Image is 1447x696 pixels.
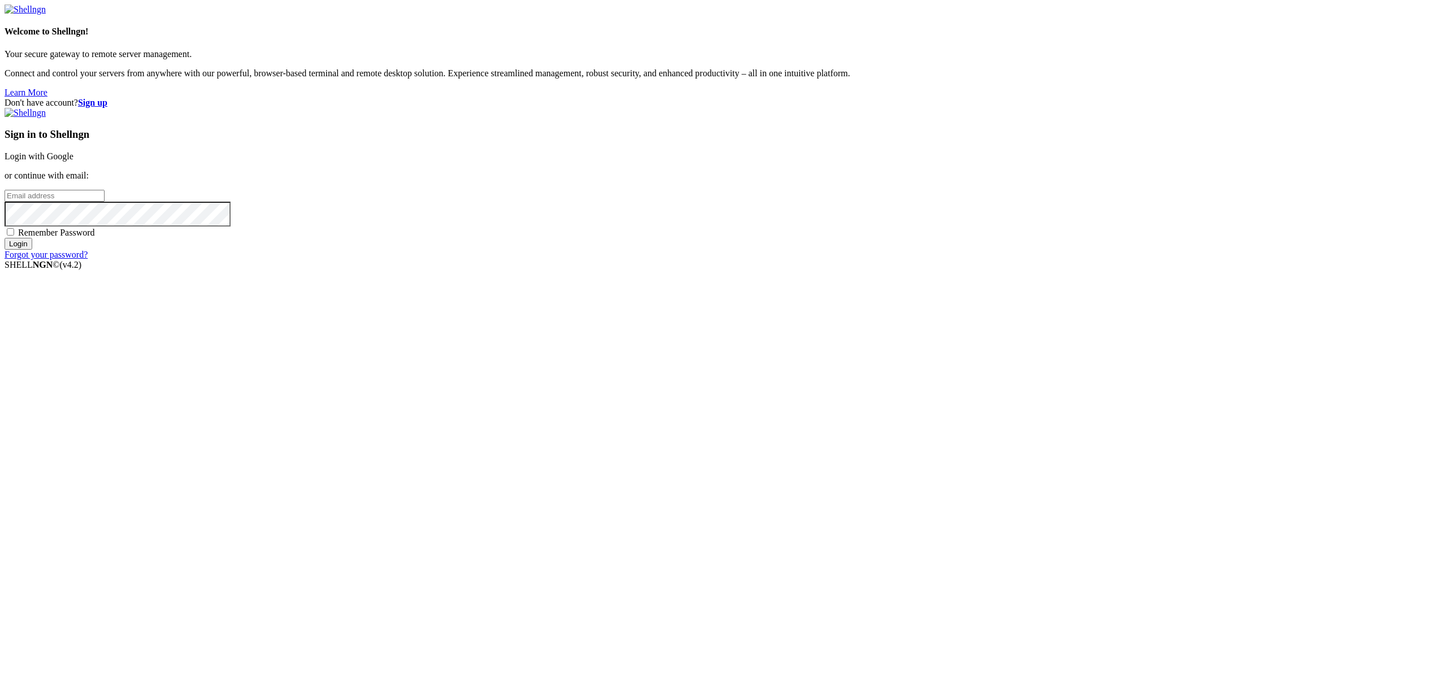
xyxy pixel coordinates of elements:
[5,108,46,118] img: Shellngn
[5,238,32,250] input: Login
[5,250,88,259] a: Forgot your password?
[5,68,1442,79] p: Connect and control your servers from anywhere with our powerful, browser-based terminal and remo...
[78,98,107,107] a: Sign up
[5,190,105,202] input: Email address
[5,88,47,97] a: Learn More
[5,128,1442,141] h3: Sign in to Shellngn
[7,228,14,236] input: Remember Password
[5,260,81,269] span: SHELL ©
[5,27,1442,37] h4: Welcome to Shellngn!
[5,98,1442,108] div: Don't have account?
[5,5,46,15] img: Shellngn
[60,260,82,269] span: 4.2.0
[5,171,1442,181] p: or continue with email:
[5,151,73,161] a: Login with Google
[5,49,1442,59] p: Your secure gateway to remote server management.
[18,228,95,237] span: Remember Password
[33,260,53,269] b: NGN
